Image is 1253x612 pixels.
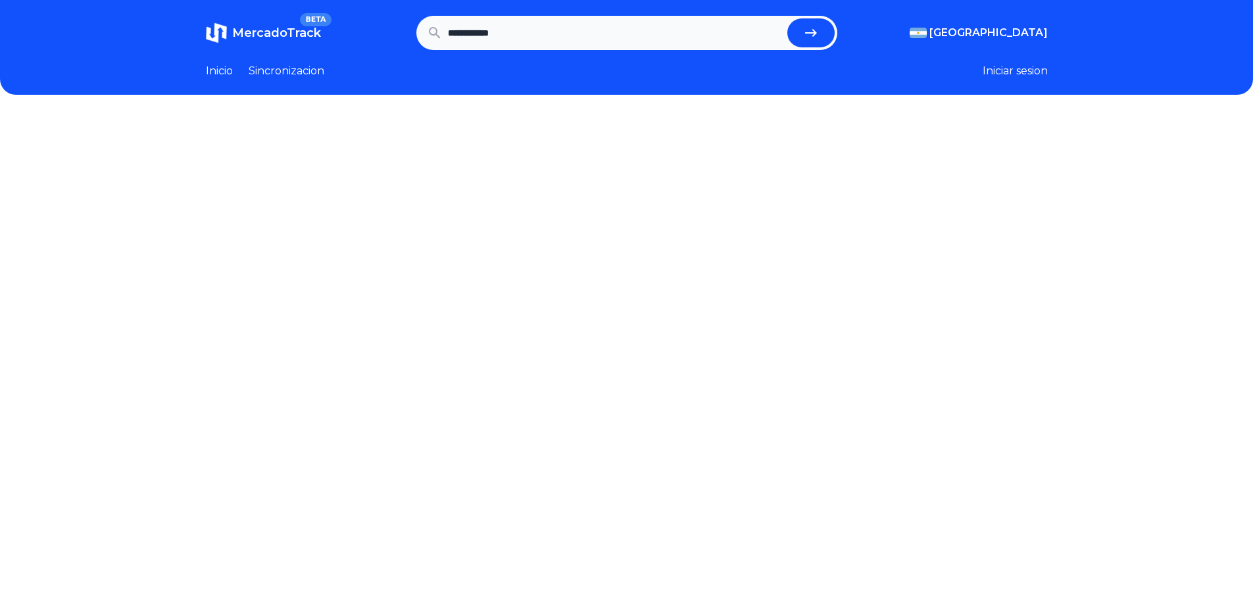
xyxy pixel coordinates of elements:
[983,63,1048,79] button: Iniciar sesion
[206,63,233,79] a: Inicio
[910,28,927,38] img: Argentina
[206,22,227,43] img: MercadoTrack
[206,22,321,43] a: MercadoTrackBETA
[910,25,1048,41] button: [GEOGRAPHIC_DATA]
[300,13,331,26] span: BETA
[249,63,324,79] a: Sincronizacion
[232,26,321,40] span: MercadoTrack
[929,25,1048,41] span: [GEOGRAPHIC_DATA]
